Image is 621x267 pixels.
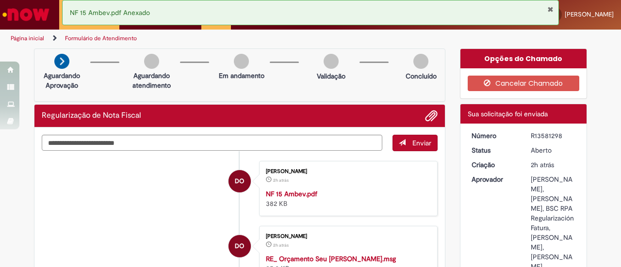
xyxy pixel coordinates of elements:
[266,189,317,198] a: NF 15 Ambev.pdf
[266,169,427,174] div: [PERSON_NAME]
[7,30,407,47] ul: Trilhas de página
[128,71,175,90] p: Aguardando atendimento
[464,174,524,184] dt: Aprovador
[273,242,289,248] time: 30/09/2025 12:40:00
[468,110,548,118] span: Sua solicitação foi enviada
[54,54,69,69] img: arrow-next.png
[464,145,524,155] dt: Status
[266,234,427,239] div: [PERSON_NAME]
[324,54,339,69] img: img-circle-grey.png
[412,139,431,147] span: Enviar
[1,5,51,24] img: ServiceNow
[531,145,576,155] div: Aberto
[531,160,554,169] span: 2h atrás
[565,10,614,18] span: [PERSON_NAME]
[235,235,244,258] span: DO
[547,5,554,13] button: Fechar Notificação
[531,160,554,169] time: 30/09/2025 12:41:31
[531,131,576,141] div: R13581298
[38,71,85,90] p: Aguardando Aprovação
[464,131,524,141] dt: Número
[219,71,264,80] p: Em andamento
[406,71,437,81] p: Concluído
[392,135,438,151] button: Enviar
[42,111,141,120] h2: Regularização de Nota Fiscal Histórico de tíquete
[273,242,289,248] span: 2h atrás
[531,160,576,170] div: 30/09/2025 12:41:31
[273,177,289,183] time: 30/09/2025 12:41:07
[317,71,345,81] p: Validação
[234,54,249,69] img: img-circle-grey.png
[144,54,159,69] img: img-circle-grey.png
[11,34,44,42] a: Página inicial
[266,189,427,208] div: 382 KB
[273,177,289,183] span: 2h atrás
[42,135,382,151] textarea: Digite sua mensagem aqui...
[468,76,580,91] button: Cancelar Chamado
[229,235,251,257] div: Daniela Arcanjo de Oliveira
[464,160,524,170] dt: Criação
[425,110,438,122] button: Adicionar anexos
[235,170,244,193] span: DO
[70,8,150,17] span: NF 15 Ambev.pdf Anexado
[460,49,587,68] div: Opções do Chamado
[229,170,251,192] div: Daniela Arcanjo de Oliveira
[266,254,396,263] a: RE_ Orçamento Seu [PERSON_NAME].msg
[413,54,428,69] img: img-circle-grey.png
[65,34,137,42] a: Formulário de Atendimento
